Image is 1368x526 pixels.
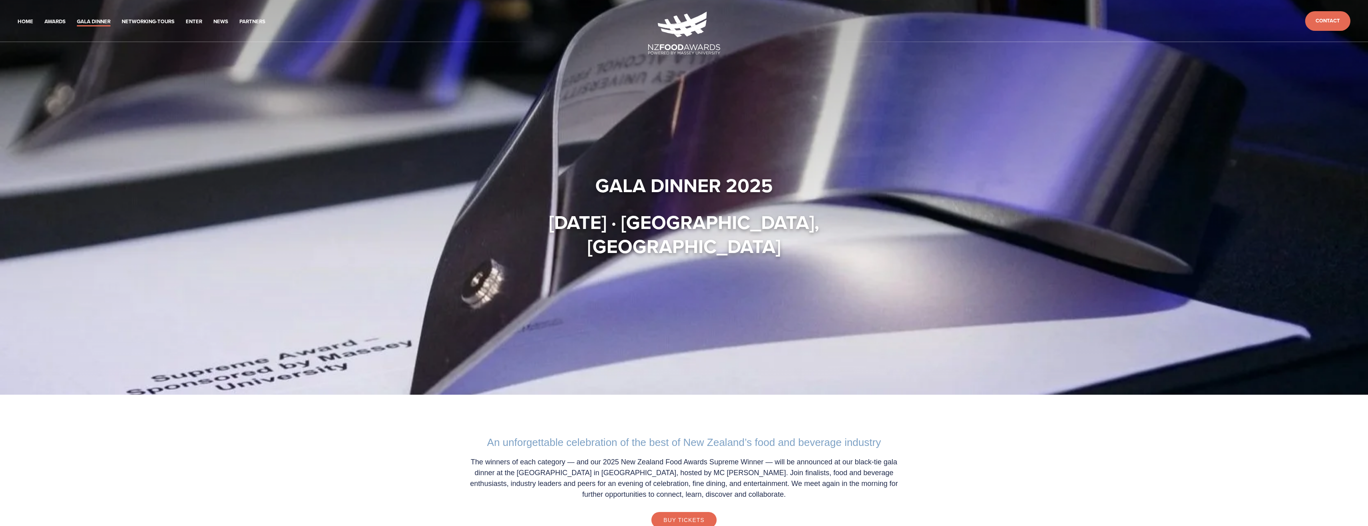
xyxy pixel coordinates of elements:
[18,17,33,26] a: Home
[1305,11,1350,31] a: Contact
[549,208,824,260] strong: [DATE] · [GEOGRAPHIC_DATA], [GEOGRAPHIC_DATA]
[454,173,915,197] h1: Gala Dinner 2025
[77,17,110,26] a: Gala Dinner
[462,457,907,500] p: The winners of each category — and our 2025 New Zealand Food Awards Supreme Winner — will be anno...
[186,17,202,26] a: Enter
[44,17,66,26] a: Awards
[122,17,175,26] a: Networking-Tours
[239,17,265,26] a: Partners
[462,436,907,449] h2: An unforgettable celebration of the best of New Zealand’s food and beverage industry
[213,17,228,26] a: News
